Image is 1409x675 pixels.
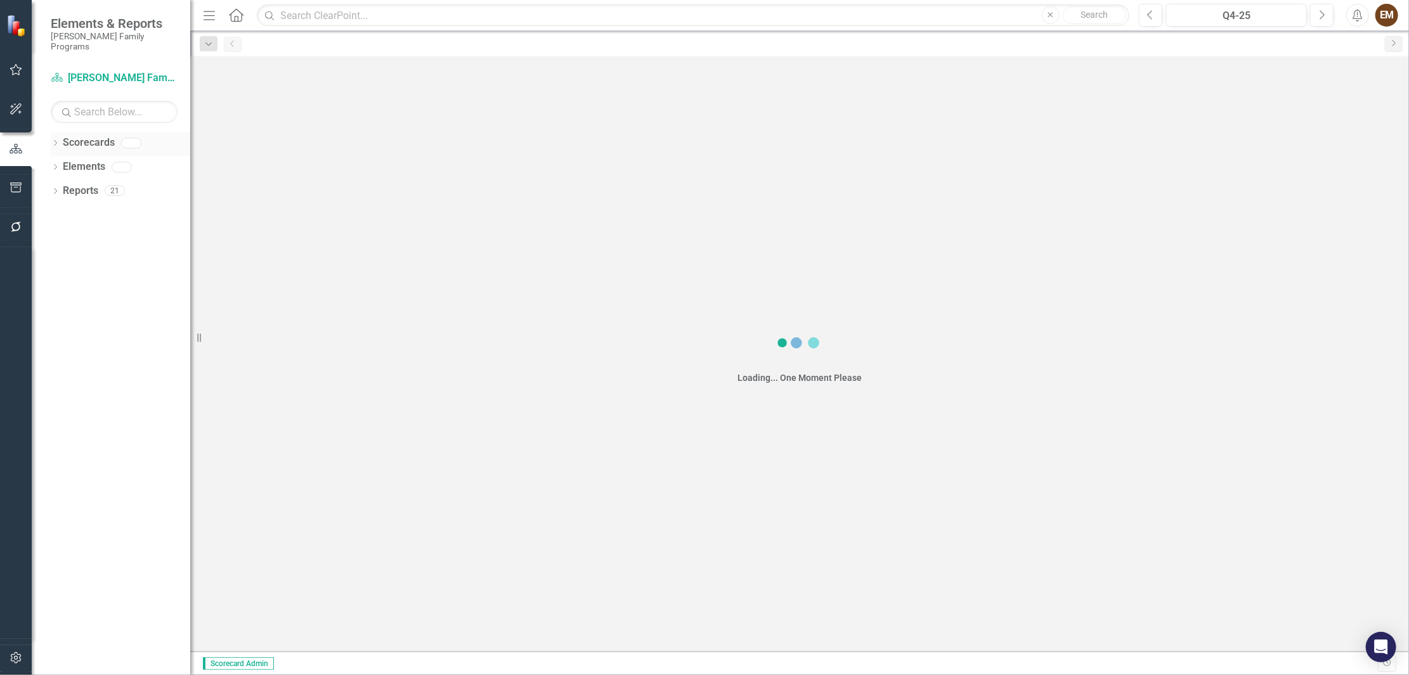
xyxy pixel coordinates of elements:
a: Elements [63,160,105,174]
span: Search [1081,10,1108,20]
span: Scorecard Admin [203,657,274,670]
button: EM [1375,4,1398,27]
a: Reports [63,184,98,198]
button: Q4-25 [1166,4,1307,27]
span: Elements & Reports [51,16,178,31]
div: Loading... One Moment Please [737,371,862,384]
div: Open Intercom Messenger [1366,632,1396,662]
input: Search Below... [51,101,178,123]
a: [PERSON_NAME] Family Programs [51,71,178,86]
small: [PERSON_NAME] Family Programs [51,31,178,52]
button: Search [1063,6,1126,24]
a: Scorecards [63,136,115,150]
div: Q4-25 [1171,8,1302,23]
input: Search ClearPoint... [257,4,1129,27]
img: ClearPoint Strategy [6,15,29,37]
div: 21 [105,186,125,196]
